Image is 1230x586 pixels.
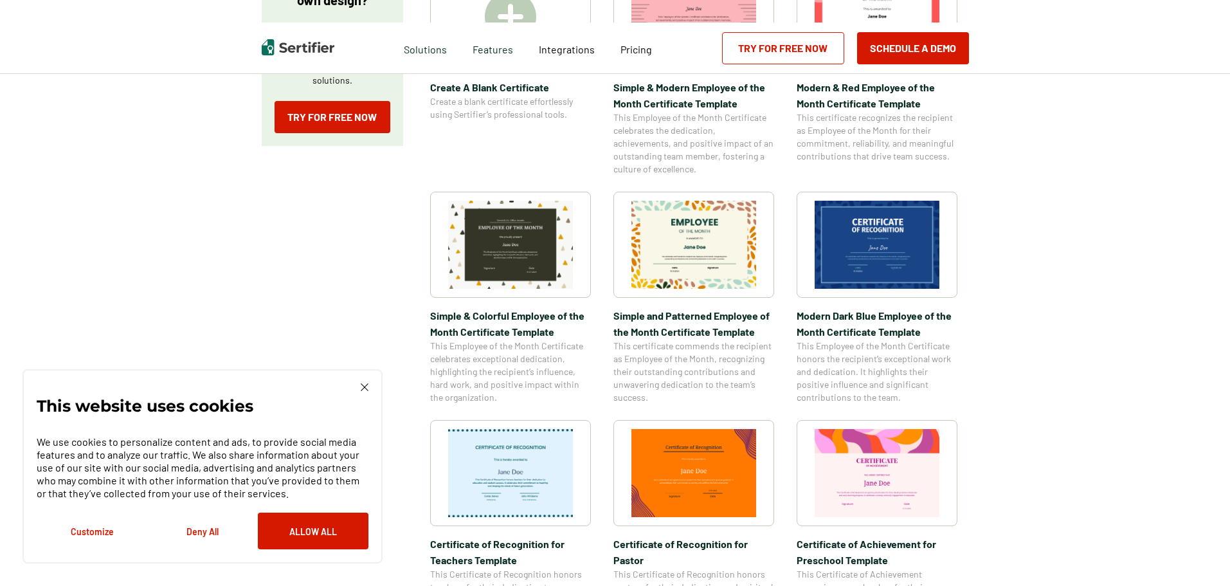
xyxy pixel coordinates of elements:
[430,307,591,340] span: Simple & Colorful Employee of the Month Certificate Template
[620,40,652,56] a: Pricing
[613,79,774,111] span: Simple & Modern Employee of the Month Certificate Template
[797,536,957,568] span: Certificate of Achievement for Preschool Template
[473,40,513,56] span: Features
[613,111,774,176] span: This Employee of the Month Certificate celebrates the dedication, achievements, and positive impa...
[613,192,774,404] a: Simple and Patterned Employee of the Month Certificate TemplateSimple and Patterned Employee of t...
[613,536,774,568] span: Certificate of Recognition for Pastor
[613,340,774,404] span: This certificate commends the recipient as Employee of the Month, recognizing their outstanding c...
[797,111,957,163] span: This certificate recognizes the recipient as Employee of the Month for their commitment, reliabil...
[797,307,957,340] span: Modern Dark Blue Employee of the Month Certificate Template
[37,435,368,500] p: We use cookies to personalize content and ads, to provide social media features and to analyze ou...
[258,513,368,549] button: Allow All
[430,536,591,568] span: Certificate of Recognition for Teachers Template
[262,39,334,55] img: Sertifier | Digital Credentialing Platform
[613,307,774,340] span: Simple and Patterned Employee of the Month Certificate Template
[448,429,573,517] img: Certificate of Recognition for Teachers Template
[631,429,756,517] img: Certificate of Recognition for Pastor
[147,513,258,549] button: Deny All
[797,192,957,404] a: Modern Dark Blue Employee of the Month Certificate TemplateModern Dark Blue Employee of the Month...
[37,513,147,549] button: Customize
[430,95,591,121] span: Create a blank certificate effortlessly using Sertifier’s professional tools.
[448,201,573,289] img: Simple & Colorful Employee of the Month Certificate Template
[430,340,591,404] span: This Employee of the Month Certificate celebrates exceptional dedication, highlighting the recipi...
[797,79,957,111] span: Modern & Red Employee of the Month Certificate Template
[361,383,368,391] img: Cookie Popup Close
[430,192,591,404] a: Simple & Colorful Employee of the Month Certificate TemplateSimple & Colorful Employee of the Mon...
[275,101,390,133] a: Try for Free Now
[631,201,756,289] img: Simple and Patterned Employee of the Month Certificate Template
[404,40,447,56] span: Solutions
[815,429,939,517] img: Certificate of Achievement for Preschool Template
[797,340,957,404] span: This Employee of the Month Certificate honors the recipient’s exceptional work and dedication. It...
[430,79,591,95] span: Create A Blank Certificate
[857,32,969,64] button: Schedule a Demo
[620,43,652,55] span: Pricing
[815,201,939,289] img: Modern Dark Blue Employee of the Month Certificate Template
[1166,524,1230,586] iframe: Chat Widget
[722,32,844,64] a: Try for Free Now
[539,40,595,56] a: Integrations
[539,43,595,55] span: Integrations
[37,399,253,412] p: This website uses cookies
